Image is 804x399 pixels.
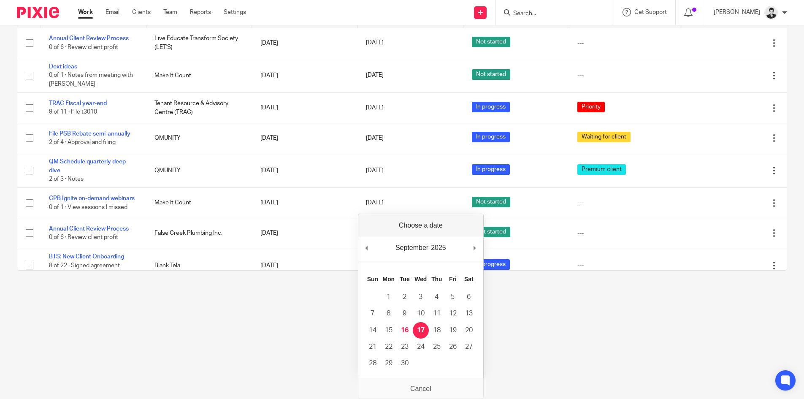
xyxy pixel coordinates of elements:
[714,8,760,16] p: [PERSON_NAME]
[577,164,626,175] span: Premium client
[445,339,461,355] button: 26
[49,35,129,41] a: Annual Client Review Process
[577,102,605,112] span: Priority
[577,229,672,237] div: ---
[366,40,384,46] span: [DATE]
[366,168,384,174] span: [DATE]
[146,153,252,188] td: QMUNITY
[461,305,477,322] button: 13
[49,139,116,145] span: 2 of 4 · Approval and filing
[397,305,413,322] button: 9
[49,254,124,260] a: BTS: New Client Onboarding
[400,276,410,282] abbr: Tuesday
[365,322,381,339] button: 14
[365,355,381,372] button: 28
[106,8,119,16] a: Email
[366,73,384,79] span: [DATE]
[471,242,479,254] button: Next Month
[413,305,429,322] button: 10
[464,276,474,282] abbr: Saturday
[163,8,177,16] a: Team
[224,8,246,16] a: Settings
[146,188,252,218] td: Make It Count
[429,289,445,305] button: 4
[445,305,461,322] button: 12
[252,58,357,92] td: [DATE]
[472,227,510,237] span: Not started
[472,132,510,142] span: In progress
[146,58,252,92] td: Make It Count
[252,248,357,283] td: [DATE]
[78,8,93,16] a: Work
[49,263,120,277] span: 8 of 22 · Signed agreement received
[431,276,442,282] abbr: Thursday
[190,8,211,16] a: Reports
[366,105,384,111] span: [DATE]
[394,242,430,254] div: September
[49,226,129,232] a: Annual Client Review Process
[577,132,631,142] span: Waiting for client
[132,8,151,16] a: Clients
[366,200,384,206] span: [DATE]
[472,197,510,207] span: Not started
[146,28,252,58] td: Live Educate Transform Society (LET'S)
[397,355,413,372] button: 30
[472,37,510,47] span: Not started
[252,93,357,123] td: [DATE]
[363,242,371,254] button: Previous Month
[429,305,445,322] button: 11
[383,276,395,282] abbr: Monday
[472,102,510,112] span: In progress
[397,289,413,305] button: 2
[252,123,357,153] td: [DATE]
[381,339,397,355] button: 22
[413,322,429,339] button: 17
[365,305,381,322] button: 7
[397,322,413,339] button: 16
[381,289,397,305] button: 1
[413,339,429,355] button: 24
[461,322,477,339] button: 20
[512,10,588,18] input: Search
[49,234,118,240] span: 0 of 6 · Review client profit
[381,322,397,339] button: 15
[252,218,357,248] td: [DATE]
[49,109,97,115] span: 9 of 11 · File t3010
[49,195,135,201] a: CPB Ignite on-demand webinars
[146,218,252,248] td: False Creek Plumbing Inc.
[449,276,457,282] abbr: Friday
[252,153,357,188] td: [DATE]
[397,339,413,355] button: 23
[366,135,384,141] span: [DATE]
[472,259,510,270] span: In progress
[429,339,445,355] button: 25
[146,123,252,153] td: QMUNITY
[367,276,378,282] abbr: Sunday
[49,100,107,106] a: TRAC Fiscal year-end
[146,93,252,123] td: Tenant Resource & Advisory Centre (TRAC)
[430,242,447,254] div: 2025
[461,289,477,305] button: 6
[445,289,461,305] button: 5
[252,188,357,218] td: [DATE]
[577,198,672,207] div: ---
[577,261,672,270] div: ---
[146,248,252,283] td: Blank Tela
[472,69,510,80] span: Not started
[49,64,77,70] a: Dext ideas
[252,28,357,58] td: [DATE]
[49,159,126,173] a: QM Schedule quarterly deep dive
[634,9,667,15] span: Get Support
[17,7,59,18] img: Pixie
[414,276,427,282] abbr: Wednesday
[472,164,510,175] span: In progress
[49,44,118,50] span: 0 of 6 · Review client profit
[577,39,672,47] div: ---
[381,305,397,322] button: 8
[49,176,84,182] span: 2 of 3 · Notes
[577,71,672,80] div: ---
[429,322,445,339] button: 18
[49,131,130,137] a: File PSB Rebate semi-annually
[445,322,461,339] button: 19
[413,289,429,305] button: 3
